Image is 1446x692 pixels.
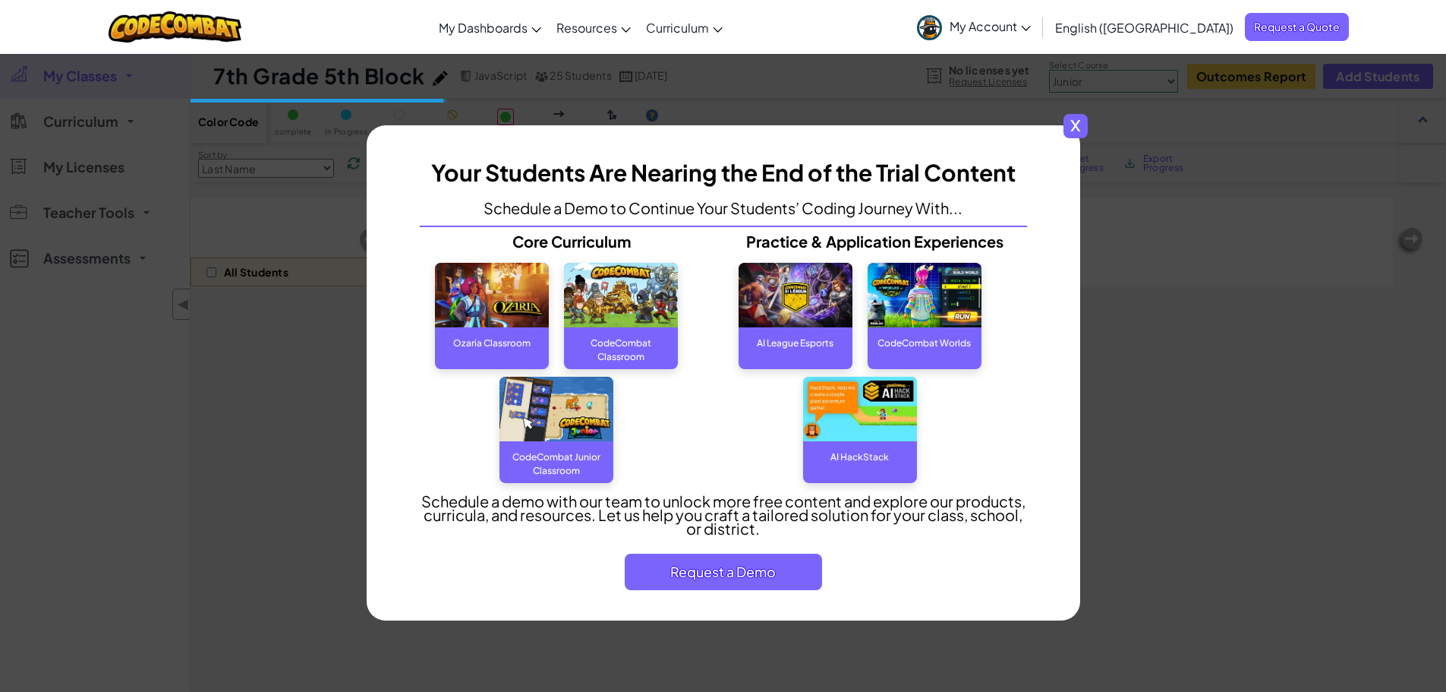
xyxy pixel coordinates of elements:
[739,327,852,358] div: AI League Esports
[431,7,549,48] a: My Dashboards
[803,377,917,441] img: AI Hackstack
[435,327,549,358] div: Ozaria Classroom
[564,263,678,327] img: CodeCombat
[803,441,917,472] div: AI HackStack
[917,15,942,40] img: avatar
[646,20,709,36] span: Curriculum
[439,20,528,36] span: My Dashboards
[1047,7,1241,48] a: English ([GEOGRAPHIC_DATA])
[420,235,723,248] p: Core Curriculum
[739,263,852,327] img: AI League
[950,18,1031,34] span: My Account
[499,377,613,441] img: CodeCombat Junior
[420,495,1027,536] p: Schedule a demo with our team to unlock more free content and explore our products, curricula, ​a...
[723,235,1027,248] p: Practice & Application Experiences
[431,156,1016,190] h3: Your Students Are Nearing the End of the Trial Content
[549,7,638,48] a: Resources
[1245,13,1349,41] a: Request a Quote
[484,201,962,215] p: Schedule a Demo to Continue Your Students’ Coding Journey With...
[868,327,981,358] div: CodeCombat Worlds
[499,441,613,472] div: CodeCombat Junior Classroom
[564,327,678,358] div: CodeCombat Classroom
[625,554,822,590] button: Request a Demo
[556,20,617,36] span: Resources
[435,263,549,327] img: Ozaria
[109,11,241,43] img: CodeCombat logo
[909,3,1038,51] a: My Account
[868,263,981,327] img: CodeCombat World
[1063,114,1088,138] span: x
[1055,20,1233,36] span: English ([GEOGRAPHIC_DATA])
[638,7,730,48] a: Curriculum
